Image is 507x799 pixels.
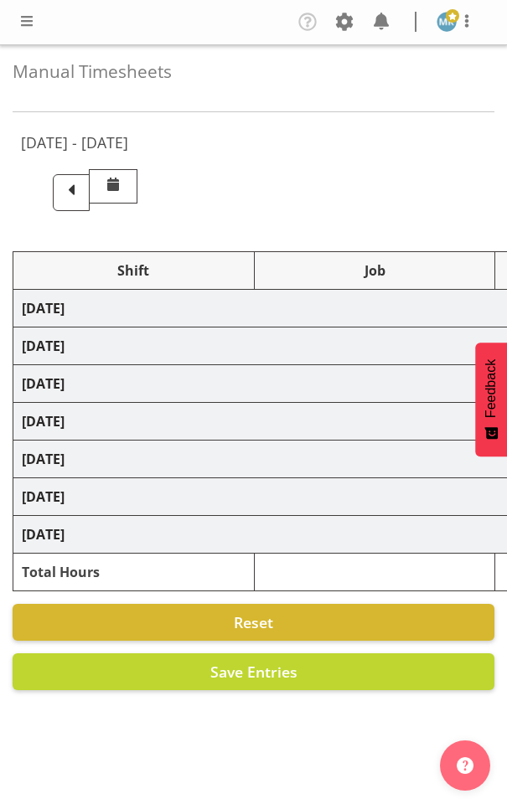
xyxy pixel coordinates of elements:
span: Reset [234,612,273,632]
button: Save Entries [13,653,494,690]
button: Reset [13,604,494,641]
h5: [DATE] - [DATE] [21,133,128,152]
img: help-xxl-2.png [457,757,473,774]
span: Save Entries [210,662,297,682]
button: Feedback - Show survey [475,343,507,456]
div: Job [263,260,487,281]
span: Feedback [484,359,499,418]
h4: Manual Timesheets [13,62,494,81]
div: Shift [22,260,246,281]
img: marama-rihari1262.jpg [437,12,457,32]
td: Total Hours [13,554,255,591]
